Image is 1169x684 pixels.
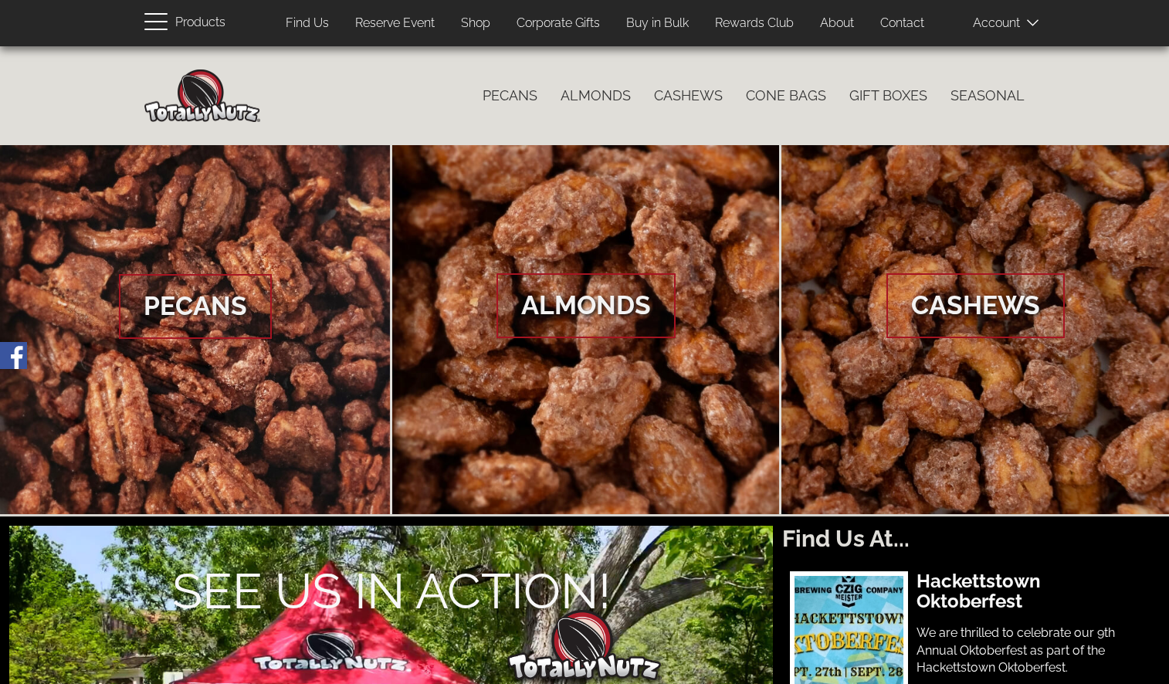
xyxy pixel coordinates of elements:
span: Products [175,12,225,34]
h3: Hackettstown Oktoberfest [917,571,1144,612]
a: Corporate Gifts [505,8,612,39]
img: Home [144,69,260,122]
a: Cashews [642,80,734,112]
a: Cone Bags [734,80,838,112]
a: Pecans [471,80,549,112]
a: Reserve Event [344,8,446,39]
span: Almonds [496,273,676,338]
a: About [808,8,866,39]
a: Contact [869,8,936,39]
a: Rewards Club [703,8,805,39]
a: Gift Boxes [838,80,939,112]
a: Almonds [549,80,642,112]
p: We are thrilled to celebrate our 9th Annual Oktoberfest as part of the Hackettstown Oktoberfest. [917,625,1144,678]
span: Pecans [119,274,272,339]
a: Shop [449,8,502,39]
a: Almonds [392,145,781,514]
h2: Find Us At... [782,526,1160,551]
span: Cashews [886,273,1065,338]
a: Buy in Bulk [615,8,700,39]
a: Seasonal [939,80,1036,112]
a: Find Us [274,8,341,39]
